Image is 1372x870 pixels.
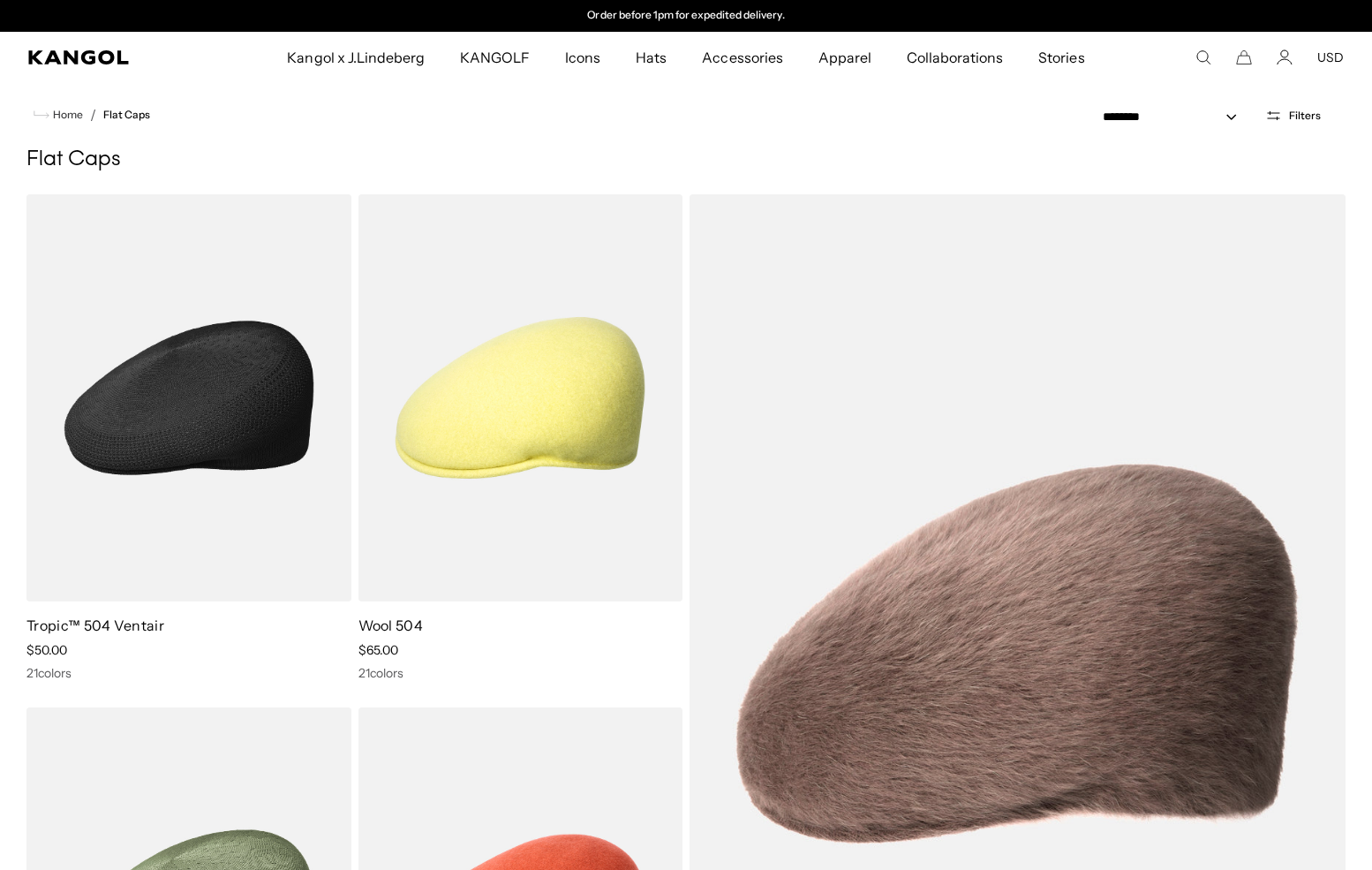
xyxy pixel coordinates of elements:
[358,617,424,634] a: Wool 504
[504,9,868,23] div: Announcement
[26,194,351,601] img: Tropic™ 504 Ventair
[358,194,683,601] img: Wool 504
[83,104,96,125] li: /
[26,665,351,681] div: 21 colors
[269,32,442,83] a: Kangol x J.Lindeberg
[26,617,164,634] a: Tropic™ 504 Ventair
[547,32,618,83] a: Icons
[1317,49,1344,65] button: USD
[1236,49,1252,65] button: Cart
[1021,32,1102,83] a: Stories
[1255,108,1331,124] button: Open filters
[684,32,800,83] a: Accessories
[1277,49,1293,65] a: Account
[1038,32,1084,83] span: Stories
[587,9,784,23] p: Order before 1pm for expedited delivery.
[636,32,667,83] span: Hats
[1289,110,1321,122] span: Filters
[442,32,547,83] a: KANGOLF
[618,32,684,83] a: Hats
[26,147,1346,173] h1: Flat Caps
[907,32,1003,83] span: Collaborations
[565,32,600,83] span: Icons
[1096,108,1255,126] select: Sort by: Featured
[287,32,425,83] span: Kangol x J.Lindeberg
[49,109,83,121] span: Home
[801,32,889,83] a: Apparel
[702,32,782,83] span: Accessories
[504,9,868,23] slideshow-component: Announcement bar
[889,32,1021,83] a: Collaborations
[28,50,189,64] a: Kangol
[358,642,398,658] span: $65.00
[504,9,868,23] div: 2 of 2
[1195,49,1211,65] summary: Search here
[358,665,683,681] div: 21 colors
[34,107,83,123] a: Home
[460,32,530,83] span: KANGOLF
[26,642,67,658] span: $50.00
[818,32,871,83] span: Apparel
[103,109,150,121] a: Flat Caps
